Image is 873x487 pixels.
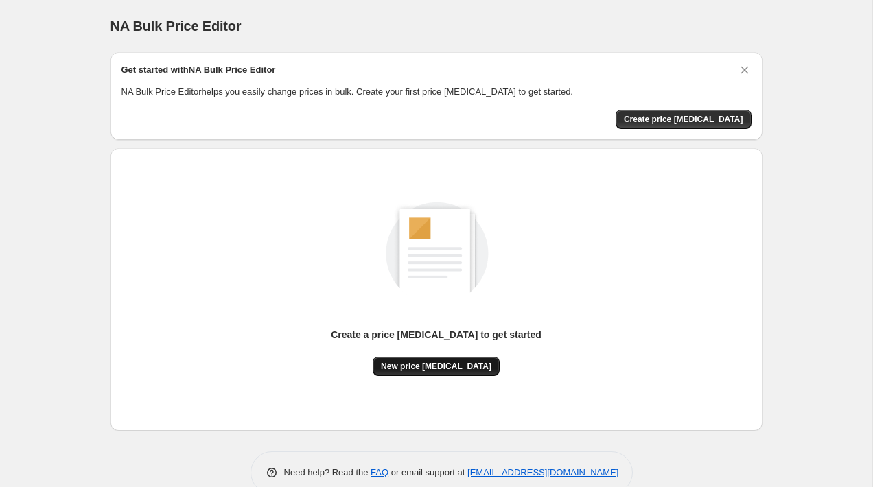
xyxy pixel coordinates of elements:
[388,467,467,477] span: or email support at
[331,328,542,342] p: Create a price [MEDICAL_DATA] to get started
[373,357,500,376] button: New price [MEDICAL_DATA]
[616,110,752,129] button: Create price change job
[467,467,618,477] a: [EMAIL_ADDRESS][DOMAIN_NAME]
[381,361,491,372] span: New price [MEDICAL_DATA]
[284,467,371,477] span: Need help? Read the
[121,85,752,99] p: NA Bulk Price Editor helps you easily change prices in bulk. Create your first price [MEDICAL_DAT...
[121,63,276,77] h2: Get started with NA Bulk Price Editor
[110,19,242,34] span: NA Bulk Price Editor
[371,467,388,477] a: FAQ
[738,63,752,77] button: Dismiss card
[624,114,743,125] span: Create price [MEDICAL_DATA]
